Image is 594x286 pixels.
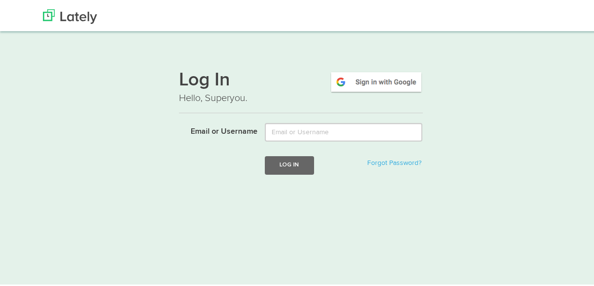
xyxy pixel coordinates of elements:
[330,69,423,91] img: google-signin.png
[367,158,421,164] a: Forgot Password?
[265,121,422,140] input: Email or Username
[172,121,258,136] label: Email or Username
[179,69,423,89] h1: Log In
[43,7,97,22] img: Lately
[265,154,314,172] button: Log In
[179,89,423,103] p: Hello, Superyou.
